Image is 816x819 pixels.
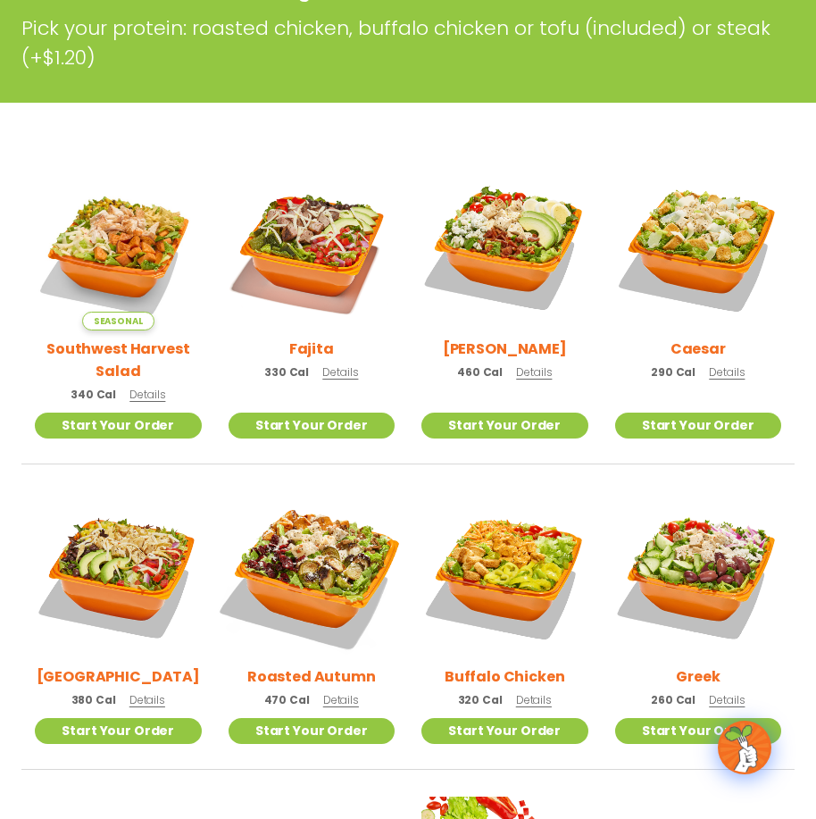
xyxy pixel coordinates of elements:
h2: [GEOGRAPHIC_DATA] [37,665,200,688]
span: Details [709,692,745,707]
h2: Greek [676,665,720,688]
p: Pick your protein: roasted chicken, buffalo chicken or tofu (included) or steak (+$1.20) [21,13,795,72]
img: Product photo for Buffalo Chicken Salad [421,491,588,658]
img: Product photo for Southwest Harvest Salad [35,163,202,330]
span: 380 Cal [71,692,116,708]
span: Details [516,364,552,380]
img: Product photo for Cobb Salad [421,163,588,330]
span: 340 Cal [71,387,116,403]
span: Details [322,364,358,380]
img: Product photo for Greek Salad [615,491,782,658]
span: 470 Cal [264,692,310,708]
span: Details [323,692,359,707]
span: Details [516,692,552,707]
a: Start Your Order [35,718,202,744]
a: Start Your Order [421,413,588,439]
a: Start Your Order [229,718,396,744]
img: Product photo for Fajita Salad [229,163,396,330]
img: Product photo for Roasted Autumn Salad [213,477,409,673]
span: Details [709,364,745,380]
span: 460 Cal [457,364,503,380]
span: 260 Cal [651,692,695,708]
span: 290 Cal [651,364,695,380]
a: Start Your Order [615,413,782,439]
h2: Caesar [670,338,726,360]
a: Start Your Order [615,718,782,744]
h2: Buffalo Chicken [445,665,565,688]
a: Start Your Order [35,413,202,439]
span: Details [129,692,165,707]
a: Start Your Order [421,718,588,744]
img: Product photo for BBQ Ranch Salad [35,491,202,658]
span: Seasonal [82,312,154,330]
span: 330 Cal [264,364,309,380]
img: Product photo for Caesar Salad [615,163,782,330]
span: Details [129,387,165,402]
h2: Southwest Harvest Salad [35,338,202,382]
a: Start Your Order [229,413,396,439]
span: 320 Cal [458,692,503,708]
h2: [PERSON_NAME] [443,338,567,360]
h2: Roasted Autumn [247,665,376,688]
h2: Fajita [289,338,334,360]
img: wpChatIcon [720,723,770,773]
